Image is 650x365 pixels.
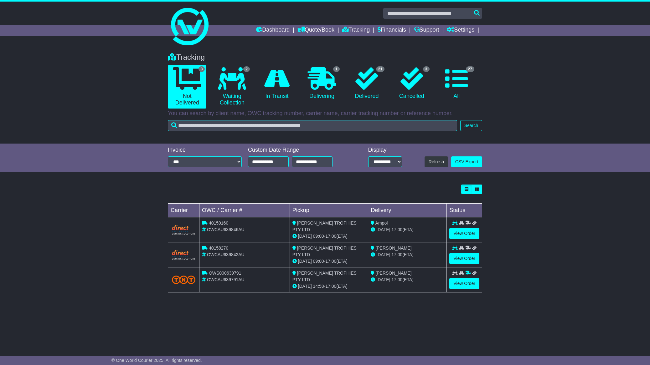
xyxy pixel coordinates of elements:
[437,65,476,102] a: 27 All
[172,250,195,259] img: Direct.png
[313,284,324,289] span: 14:58
[313,259,324,264] span: 09:00
[243,66,250,72] span: 2
[292,246,357,257] span: [PERSON_NAME] TROPHIES PTY LTD
[449,228,479,239] a: View Order
[375,271,411,276] span: [PERSON_NAME]
[292,271,357,282] span: [PERSON_NAME] TROPHIES PTY LTD
[368,147,402,154] div: Display
[168,204,199,217] td: Carrier
[425,156,448,167] button: Refresh
[392,65,431,102] a: 3 Cancelled
[342,25,370,36] a: Tracking
[447,25,474,36] a: Settings
[209,246,228,251] span: 40158270
[248,147,348,154] div: Custom Date Range
[111,358,202,363] span: © One World Courier 2025. All rights reserved.
[378,25,406,36] a: Financials
[207,252,245,257] span: OWCAU639842AU
[423,66,430,72] span: 3
[256,25,290,36] a: Dashboard
[375,221,388,226] span: Ampol
[449,253,479,264] a: View Order
[375,246,411,251] span: [PERSON_NAME]
[168,65,206,109] a: 3 Not Delivered
[333,66,340,72] span: 1
[292,258,366,265] div: - (ETA)
[376,227,390,232] span: [DATE]
[391,227,402,232] span: 17:00
[292,221,357,232] span: [PERSON_NAME] TROPHIES PTY LTD
[168,147,242,154] div: Invoice
[292,233,366,240] div: - (ETA)
[325,259,336,264] span: 17:00
[168,110,482,117] p: You can search by client name, OWC tracking number, carrier name, carrier tracking number or refe...
[391,277,402,282] span: 17:00
[165,53,485,62] div: Tracking
[298,284,312,289] span: [DATE]
[325,284,336,289] span: 17:00
[292,283,366,290] div: - (ETA)
[368,204,447,217] td: Delivery
[207,227,245,232] span: OWCAU639846AU
[466,66,474,72] span: 27
[371,251,444,258] div: (ETA)
[371,276,444,283] div: (ETA)
[297,25,334,36] a: Quote/Book
[451,156,482,167] a: CSV Export
[376,277,390,282] span: [DATE]
[213,65,251,109] a: 2 Waiting Collection
[414,25,439,36] a: Support
[302,65,341,102] a: 1 Delivering
[199,66,205,72] span: 3
[449,278,479,289] a: View Order
[172,276,195,284] img: TNT_Domestic.png
[313,234,324,239] span: 09:00
[209,271,241,276] span: OWS000639791
[460,120,482,131] button: Search
[298,234,312,239] span: [DATE]
[391,252,402,257] span: 17:00
[376,66,384,72] span: 21
[298,259,312,264] span: [DATE]
[172,225,195,234] img: Direct.png
[199,204,290,217] td: OWC / Carrier #
[376,252,390,257] span: [DATE]
[371,226,444,233] div: (ETA)
[207,277,245,282] span: OWCAU639791AU
[258,65,296,102] a: In Transit
[325,234,336,239] span: 17:00
[290,204,368,217] td: Pickup
[447,204,482,217] td: Status
[209,221,228,226] span: 40159160
[348,65,386,102] a: 21 Delivered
